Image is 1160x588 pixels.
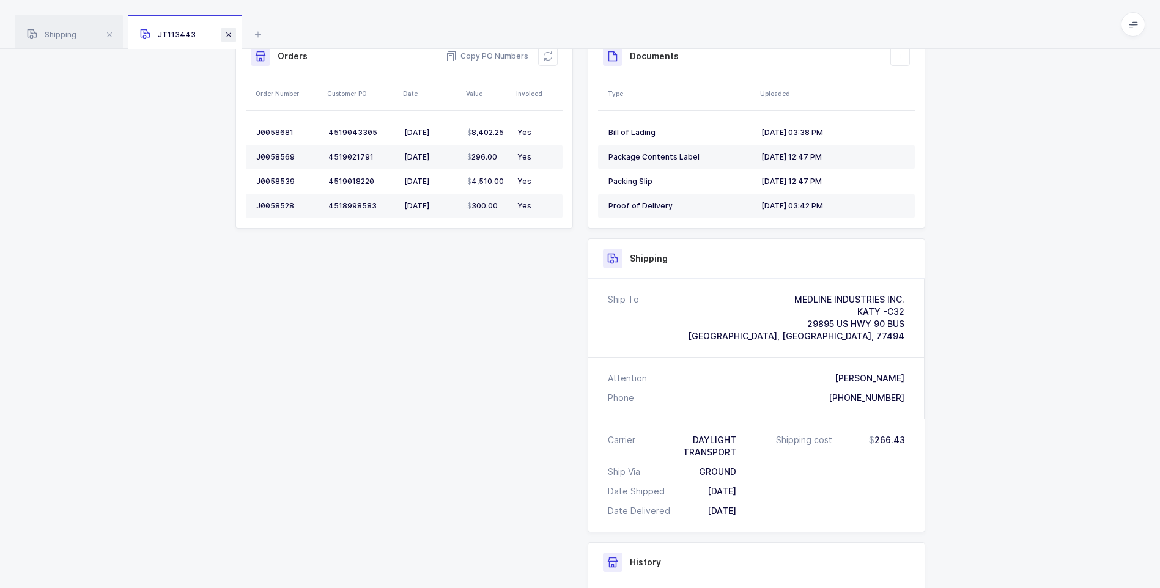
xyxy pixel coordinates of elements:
[328,177,394,186] div: 4519018220
[761,128,904,138] div: [DATE] 03:38 PM
[27,30,76,39] span: Shipping
[140,30,196,39] span: JT113443
[761,177,904,186] div: [DATE] 12:47 PM
[256,201,319,211] div: J0058528
[688,331,904,341] span: [GEOGRAPHIC_DATA], [GEOGRAPHIC_DATA], 77494
[630,252,668,265] h3: Shipping
[707,485,736,498] div: [DATE]
[608,293,639,342] div: Ship To
[761,152,904,162] div: [DATE] 12:47 PM
[761,201,904,211] div: [DATE] 03:42 PM
[688,293,904,306] div: MEDLINE INDUSTRIES INC.
[630,50,679,62] h3: Documents
[608,152,752,162] div: Package Contents Label
[608,177,752,186] div: Packing Slip
[467,177,504,186] span: 4,510.00
[467,152,497,162] span: 296.00
[608,392,634,404] div: Phone
[707,505,736,517] div: [DATE]
[608,128,752,138] div: Bill of Lading
[688,306,904,318] div: KATY -C32
[760,89,911,98] div: Uploaded
[256,89,320,98] div: Order Number
[446,50,528,62] button: Copy PO Numbers
[328,128,394,138] div: 4519043305
[829,392,904,404] div: [PHONE_NUMBER]
[404,128,457,138] div: [DATE]
[517,201,531,210] span: Yes
[467,128,504,138] span: 8,402.25
[404,201,457,211] div: [DATE]
[256,177,319,186] div: J0058539
[516,89,559,98] div: Invoiced
[699,466,736,478] div: GROUND
[517,177,531,186] span: Yes
[835,372,904,384] div: [PERSON_NAME]
[278,50,308,62] h3: Orders
[608,372,647,384] div: Attention
[608,505,675,517] div: Date Delivered
[608,89,753,98] div: Type
[466,89,509,98] div: Value
[328,152,394,162] div: 4519021791
[256,128,319,138] div: J0058681
[630,556,661,568] h3: History
[256,152,319,162] div: J0058569
[688,318,904,330] div: 29895 US HWY 90 BUS
[467,201,498,211] span: 300.00
[328,201,394,211] div: 4518998583
[608,434,640,458] div: Carrier
[869,434,905,446] span: 266.43
[608,201,752,211] div: Proof of Delivery
[776,434,837,446] div: Shipping cost
[403,89,459,98] div: Date
[517,152,531,161] span: Yes
[327,89,396,98] div: Customer PO
[608,466,645,478] div: Ship Via
[608,485,670,498] div: Date Shipped
[640,434,736,458] div: DAYLIGHT TRANSPORT
[517,128,531,137] span: Yes
[404,177,457,186] div: [DATE]
[404,152,457,162] div: [DATE]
